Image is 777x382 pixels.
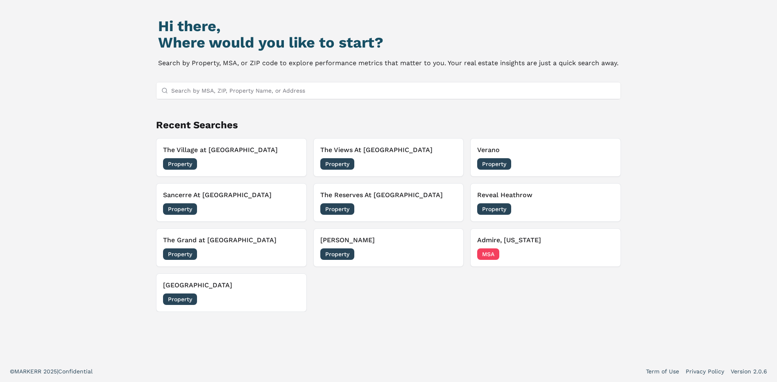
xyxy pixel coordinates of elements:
[281,205,300,213] span: [DATE]
[156,183,307,222] button: Sancerre At [GEOGRAPHIC_DATA]Property[DATE]
[313,183,464,222] button: The Reserves At [GEOGRAPHIC_DATA]Property[DATE]
[438,250,457,258] span: [DATE]
[477,145,614,155] h3: Verano
[320,235,457,245] h3: [PERSON_NAME]
[163,190,300,200] h3: Sancerre At [GEOGRAPHIC_DATA]
[313,228,464,267] button: [PERSON_NAME]Property[DATE]
[156,273,307,312] button: [GEOGRAPHIC_DATA]Property[DATE]
[156,118,621,132] h2: Recent Searches
[320,190,457,200] h3: The Reserves At [GEOGRAPHIC_DATA]
[646,367,679,375] a: Term of Use
[320,248,354,260] span: Property
[470,183,621,222] button: Reveal HeathrowProperty[DATE]
[596,160,614,168] span: [DATE]
[281,160,300,168] span: [DATE]
[156,138,307,177] button: The Village at [GEOGRAPHIC_DATA]Property[DATE]
[477,203,511,215] span: Property
[158,57,618,69] p: Search by Property, MSA, or ZIP code to explore performance metrics that matter to you. Your real...
[477,190,614,200] h3: Reveal Heathrow
[158,18,618,34] h1: Hi there,
[14,368,43,375] span: MARKERR
[320,203,354,215] span: Property
[596,205,614,213] span: [DATE]
[477,235,614,245] h3: Admire, [US_STATE]
[686,367,724,375] a: Privacy Policy
[163,293,197,305] span: Property
[438,160,457,168] span: [DATE]
[470,138,621,177] button: VeranoProperty[DATE]
[731,367,767,375] a: Version 2.0.6
[596,250,614,258] span: [DATE]
[320,145,457,155] h3: The Views At [GEOGRAPHIC_DATA]
[477,158,511,170] span: Property
[10,368,14,375] span: ©
[156,228,307,267] button: The Grand at [GEOGRAPHIC_DATA]Property[DATE]
[320,158,354,170] span: Property
[163,203,197,215] span: Property
[58,368,93,375] span: Confidential
[171,82,616,99] input: Search by MSA, ZIP, Property Name, or Address
[163,235,300,245] h3: The Grand at [GEOGRAPHIC_DATA]
[43,368,58,375] span: 2025 |
[163,158,197,170] span: Property
[313,138,464,177] button: The Views At [GEOGRAPHIC_DATA]Property[DATE]
[477,248,499,260] span: MSA
[281,250,300,258] span: [DATE]
[163,280,300,290] h3: [GEOGRAPHIC_DATA]
[163,145,300,155] h3: The Village at [GEOGRAPHIC_DATA]
[158,34,618,51] h2: Where would you like to start?
[438,205,457,213] span: [DATE]
[470,228,621,267] button: Admire, [US_STATE]MSA[DATE]
[281,295,300,303] span: [DATE]
[163,248,197,260] span: Property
